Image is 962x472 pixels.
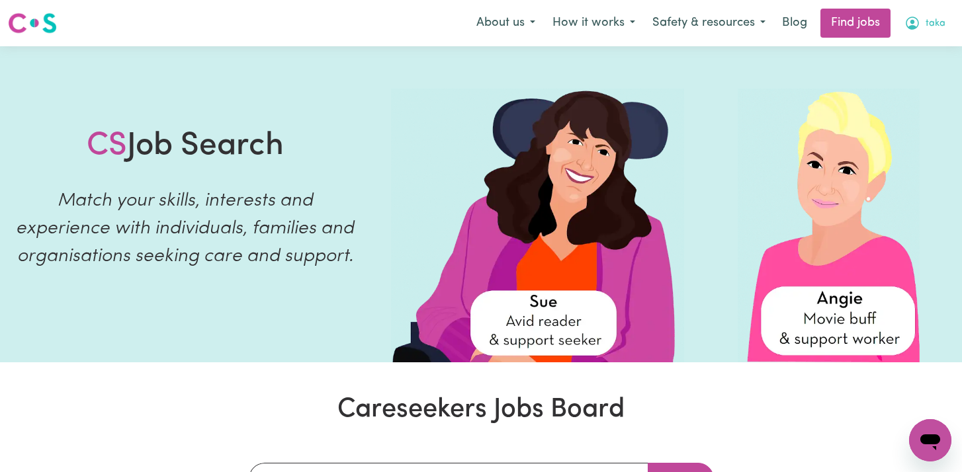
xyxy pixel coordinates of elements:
a: Find jobs [820,9,891,38]
a: Careseekers logo [8,8,57,38]
h1: Job Search [87,128,284,166]
span: taka [926,17,945,31]
p: Match your skills, interests and experience with individuals, families and organisations seeking ... [16,187,354,270]
iframe: Button to launch messaging window, conversation in progress [909,419,951,461]
button: About us [468,9,544,37]
button: How it works [544,9,644,37]
button: Safety & resources [644,9,774,37]
a: Blog [774,9,815,38]
button: My Account [896,9,954,37]
img: Careseekers logo [8,11,57,35]
span: CS [87,130,127,162]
